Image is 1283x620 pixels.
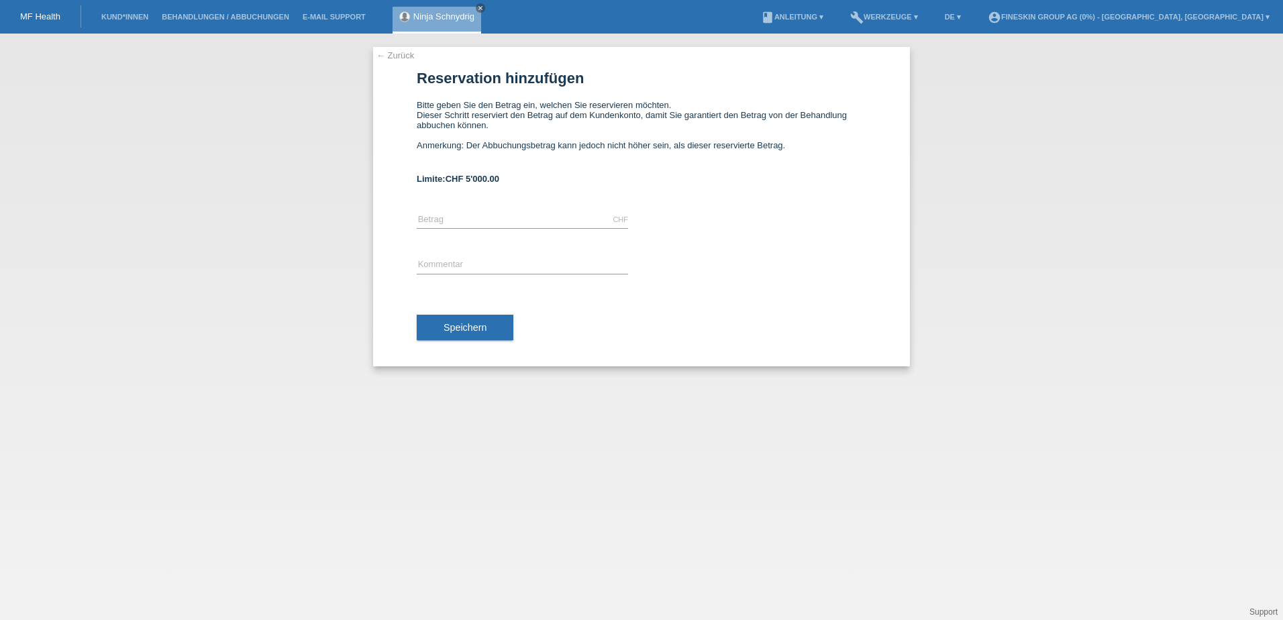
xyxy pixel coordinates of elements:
a: Behandlungen / Abbuchungen [155,13,296,21]
a: buildWerkzeuge ▾ [843,13,925,21]
a: Support [1249,607,1278,617]
a: Kund*innen [95,13,155,21]
i: book [761,11,774,24]
a: ← Zurück [376,50,414,60]
a: E-Mail Support [296,13,372,21]
span: CHF 5'000.00 [446,174,499,184]
div: CHF [613,215,628,223]
a: DE ▾ [938,13,968,21]
b: Limite: [417,174,499,184]
span: Speichern [444,322,486,333]
a: Ninja Schnydrig [413,11,474,21]
button: Speichern [417,315,513,340]
a: account_circleFineSkin Group AG (0%) - [GEOGRAPHIC_DATA], [GEOGRAPHIC_DATA] ▾ [981,13,1276,21]
div: Bitte geben Sie den Betrag ein, welchen Sie reservieren möchten. Dieser Schritt reserviert den Be... [417,100,866,160]
i: close [477,5,484,11]
a: MF Health [20,11,60,21]
h1: Reservation hinzufügen [417,70,866,87]
a: bookAnleitung ▾ [754,13,830,21]
i: build [850,11,864,24]
a: close [476,3,485,13]
i: account_circle [988,11,1001,24]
